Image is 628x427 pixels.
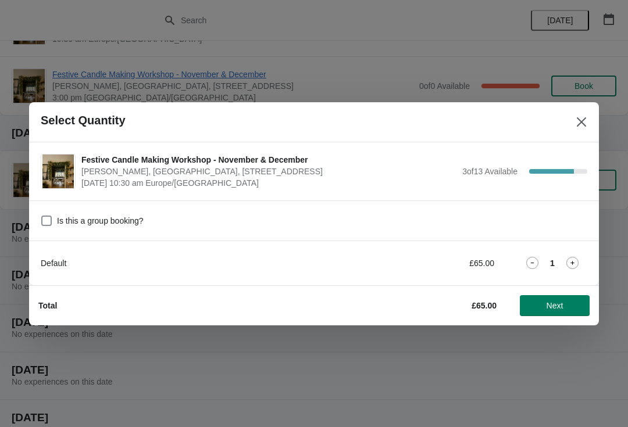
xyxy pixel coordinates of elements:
[41,257,363,269] div: Default
[571,112,592,132] button: Close
[38,301,57,310] strong: Total
[472,301,497,310] strong: £65.00
[57,215,144,227] span: Is this a group booking?
[81,177,456,189] span: [DATE] 10:30 am Europe/[GEOGRAPHIC_DATA]
[81,166,456,177] span: [PERSON_NAME], [GEOGRAPHIC_DATA], [STREET_ADDRESS]
[550,257,555,269] strong: 1
[462,167,518,176] span: 3 of 13 Available
[81,154,456,166] span: Festive Candle Making Workshop - November & December
[42,155,74,188] img: Festive Candle Making Workshop - November & December | Laura Fisher, Scrapps Hill Farm, 550 Worti...
[547,301,563,310] span: Next
[41,114,126,127] h2: Select Quantity
[387,257,494,269] div: £65.00
[520,295,590,316] button: Next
